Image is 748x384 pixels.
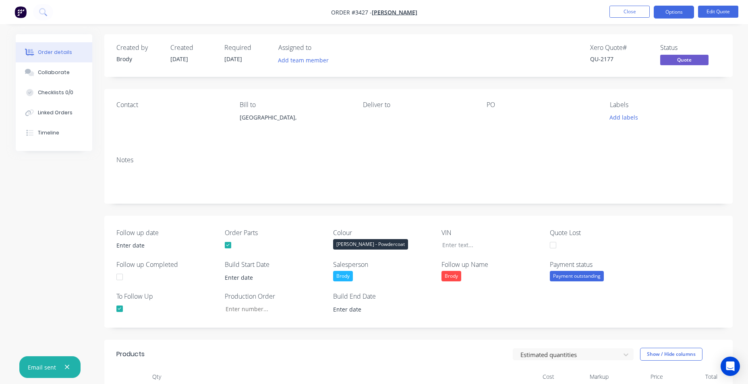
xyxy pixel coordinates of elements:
div: QU-2177 [590,55,651,63]
div: Bill to [240,101,350,109]
label: Order Parts [225,228,325,237]
div: PO [487,101,597,109]
button: Edit Quote [698,6,738,18]
button: Add team member [274,55,333,66]
input: Enter number... [219,303,325,315]
span: Order #3427 - [331,8,372,16]
div: Payment outstanding [550,271,604,281]
button: Collaborate [16,62,92,83]
div: Email sent [28,363,56,372]
button: Add labels [605,112,642,123]
button: Linked Orders [16,103,92,123]
button: Show / Hide columns [640,348,702,361]
input: Enter date [219,271,319,283]
label: Production Order [225,291,325,301]
div: Contact [116,101,227,109]
label: To Follow Up [116,291,217,301]
label: Follow up Name [441,260,542,269]
button: Order details [16,42,92,62]
label: Payment status [550,260,651,269]
div: Brody [116,55,161,63]
label: Follow up Completed [116,260,217,269]
label: Follow up date [116,228,217,237]
div: [PERSON_NAME] - Powdercoat [333,239,408,250]
input: Enter date [327,303,428,315]
div: Notes [116,156,721,164]
div: Linked Orders [38,109,73,116]
button: Add team member [278,55,333,66]
div: Deliver to [363,101,473,109]
span: Quote [660,55,709,65]
label: Colour [333,228,434,237]
div: Brody [441,271,461,281]
div: Open Intercom Messenger [721,357,740,376]
img: Factory [15,6,27,18]
button: Timeline [16,123,92,143]
span: [DATE] [224,55,242,63]
div: Collaborate [38,69,70,76]
label: Salesperson [333,260,434,269]
button: Close [609,6,650,18]
button: Checklists 0/0 [16,83,92,103]
div: [GEOGRAPHIC_DATA], [240,112,350,123]
div: [GEOGRAPHIC_DATA], [240,112,350,138]
div: Checklists 0/0 [38,89,73,96]
div: Created [170,44,215,52]
button: Options [654,6,694,19]
label: Quote Lost [550,228,651,237]
div: Order details [38,49,72,56]
div: Labels [610,101,720,109]
div: Created by [116,44,161,52]
div: Required [224,44,269,52]
label: Build Start Date [225,260,325,269]
div: Brody [333,271,353,281]
div: Products [116,349,145,359]
div: Assigned to [278,44,359,52]
label: VIN [441,228,542,237]
label: Build End Date [333,291,434,301]
div: Xero Quote # [590,44,651,52]
a: [PERSON_NAME] [372,8,417,16]
div: Status [660,44,721,52]
input: Enter date [111,239,211,252]
div: Timeline [38,129,59,136]
span: [DATE] [170,55,188,63]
